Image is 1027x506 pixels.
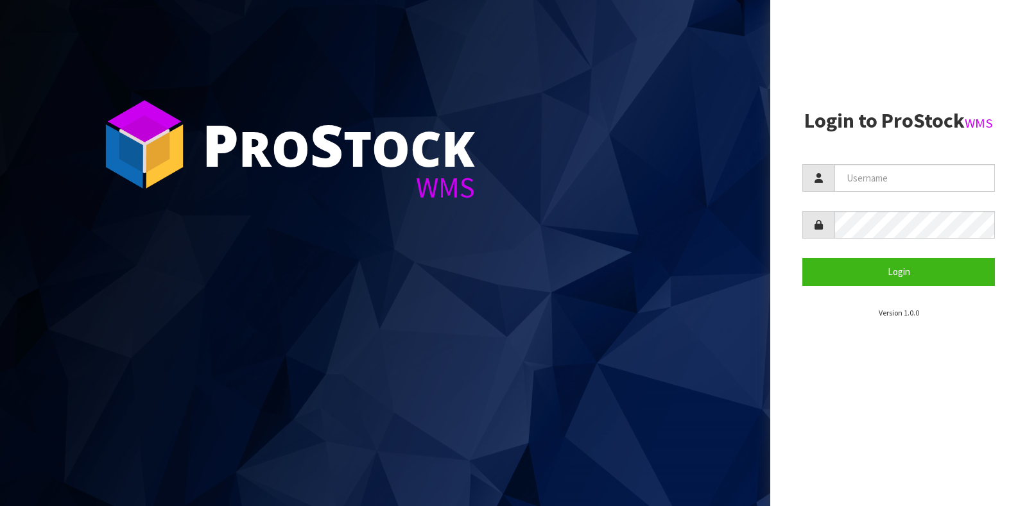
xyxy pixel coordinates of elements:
h2: Login to ProStock [802,110,995,132]
span: S [310,105,343,183]
div: WMS [202,173,475,202]
input: Username [834,164,995,192]
img: ProStock Cube [96,96,193,192]
div: ro tock [202,115,475,173]
button: Login [802,258,995,285]
small: Version 1.0.0 [879,308,919,317]
span: P [202,105,239,183]
small: WMS [965,115,993,131]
